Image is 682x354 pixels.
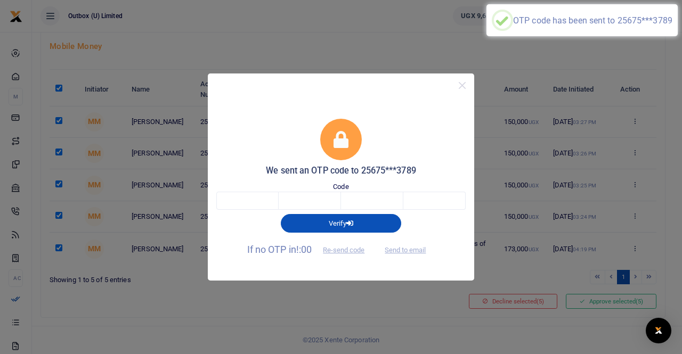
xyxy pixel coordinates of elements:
span: If no OTP in [247,244,374,255]
div: OTP code has been sent to 25675***3789 [513,15,672,26]
div: Open Intercom Messenger [646,318,671,343]
h5: We sent an OTP code to 25675***3789 [216,166,466,176]
label: Code [333,182,348,192]
span: !:00 [296,244,312,255]
button: Close [454,78,470,93]
button: Verify [281,214,401,232]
